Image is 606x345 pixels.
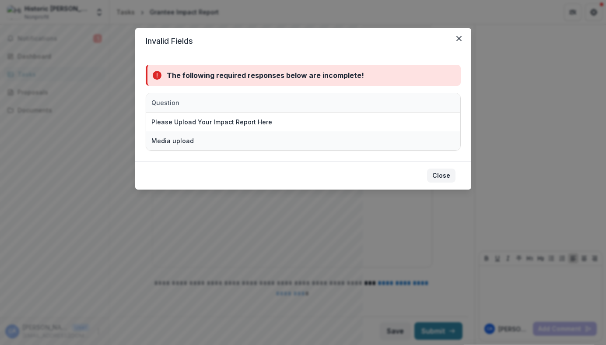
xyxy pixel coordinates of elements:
[146,98,185,107] div: Question
[146,93,365,112] div: Question
[452,32,466,46] button: Close
[135,28,471,54] header: Invalid Fields
[427,169,455,183] button: Close
[151,136,194,145] div: Media upload
[151,117,272,127] div: Please Upload Your Impact Report Here
[167,70,364,81] div: The following required responses below are incomplete!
